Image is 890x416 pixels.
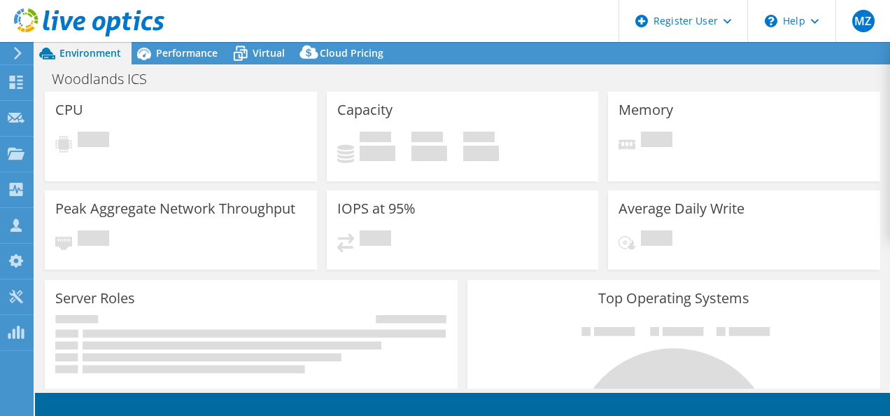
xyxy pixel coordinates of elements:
[619,102,673,118] h3: Memory
[765,15,777,27] svg: \n
[360,146,395,161] h4: 0 GiB
[641,230,672,249] span: Pending
[463,132,495,146] span: Total
[641,132,672,151] span: Pending
[156,46,218,60] span: Performance
[478,291,870,306] h3: Top Operating Systems
[360,230,391,249] span: Pending
[253,46,285,60] span: Virtual
[55,291,135,306] h3: Server Roles
[320,46,383,60] span: Cloud Pricing
[59,46,121,60] span: Environment
[337,201,416,216] h3: IOPS at 95%
[55,102,83,118] h3: CPU
[78,230,109,249] span: Pending
[411,132,443,146] span: Free
[337,102,393,118] h3: Capacity
[78,132,109,151] span: Pending
[463,146,499,161] h4: 0 GiB
[852,10,875,32] span: MZ
[411,146,447,161] h4: 0 GiB
[45,71,169,87] h1: Woodlands ICS
[55,201,295,216] h3: Peak Aggregate Network Throughput
[619,201,744,216] h3: Average Daily Write
[360,132,391,146] span: Used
